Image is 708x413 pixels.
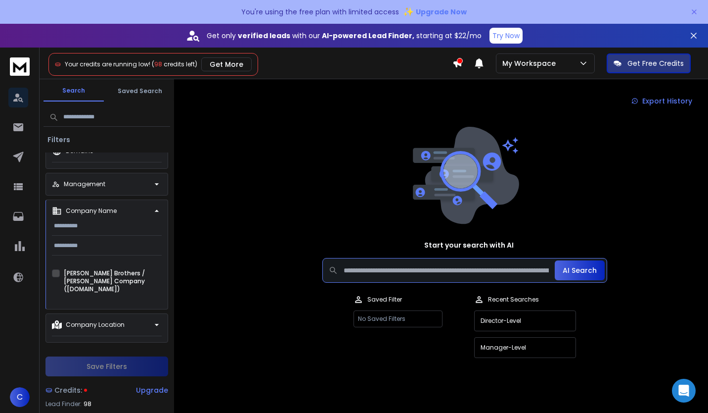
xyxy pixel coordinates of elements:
img: logo [10,57,30,76]
span: Credits: [54,385,82,395]
button: C [10,387,30,407]
p: You're using the free plan with limited access [241,7,399,17]
h1: Start your search with AI [424,240,514,250]
div: Upgrade [136,385,168,395]
p: Company Location [66,321,125,329]
div: Open Intercom Messenger [672,379,696,403]
button: ✨Upgrade Now [403,2,467,22]
label: [PERSON_NAME] Brothers / [PERSON_NAME] Company ([DOMAIN_NAME]) [64,269,162,293]
h3: Filters [44,135,74,145]
p: Get only with our starting at $22/mo [207,31,482,41]
p: Lead Finder: [45,400,82,408]
button: Saved Search [110,81,170,101]
a: Export History [623,91,700,111]
button: Director-Level [474,310,576,331]
p: My Workspace [502,58,560,68]
button: Manager-Level [474,337,576,358]
p: Company Name [66,207,117,215]
strong: verified leads [238,31,290,41]
p: Try Now [492,31,520,41]
p: Director-Level [481,317,570,325]
p: Saved Filter [367,296,402,304]
button: Get More [201,57,252,71]
button: Get Free Credits [607,53,691,73]
span: 98 [154,60,162,68]
img: image [410,127,519,224]
p: Manager-Level [481,344,570,352]
button: AI Search [555,260,605,280]
button: Try Now [489,28,523,44]
button: Search [44,81,104,102]
strong: AI-powered Lead Finder, [322,31,414,41]
span: Your credits are running low! [65,60,150,68]
span: ✨ [403,5,414,19]
span: 98 [84,400,91,408]
a: Credits:Upgrade [45,380,168,400]
span: ( credits left) [152,60,197,68]
p: Management [64,180,105,188]
span: Upgrade Now [416,7,467,17]
p: No Saved Filters [354,310,442,327]
p: Recent Searches [488,296,539,304]
p: Get Free Credits [627,58,684,68]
